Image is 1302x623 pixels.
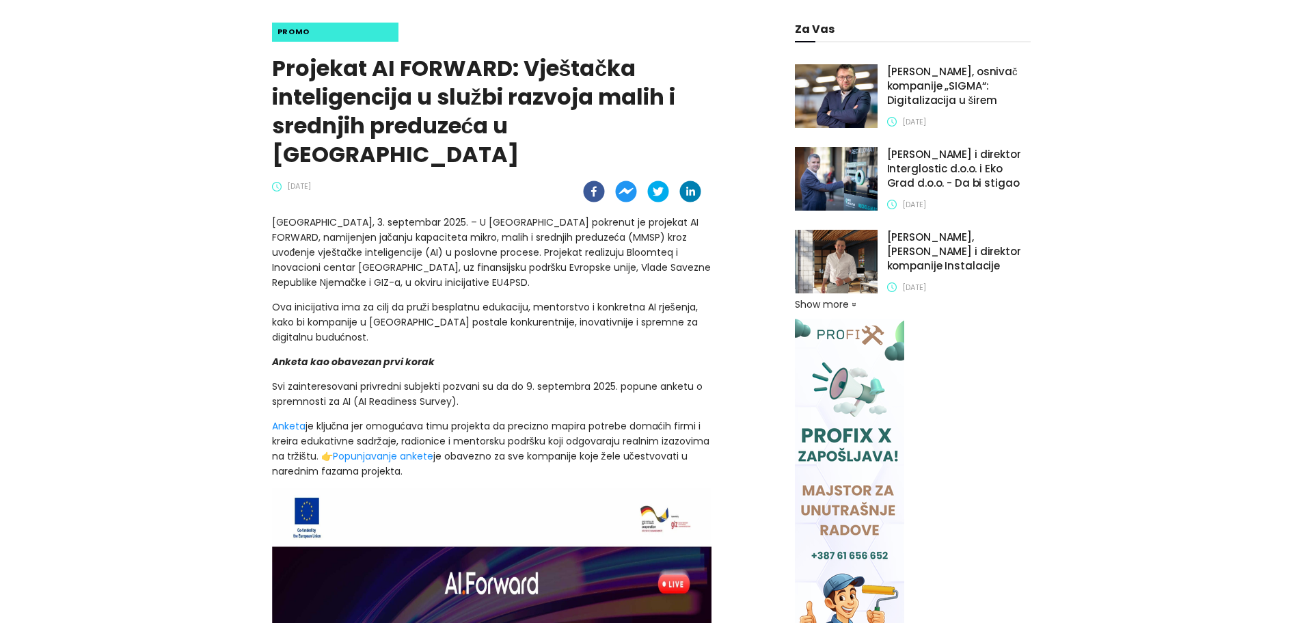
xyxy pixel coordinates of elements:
span: [DATE] [287,181,311,192]
span: clock-circle [887,200,897,209]
span: [DATE] [902,116,926,128]
strong: Anketa kao obavezan prvi korak [272,355,435,369]
button: facebookmessenger [615,181,637,202]
h1: za vas [795,23,1030,36]
span: clock-circle [887,117,897,127]
span: [DATE] [902,199,926,211]
span: [DATE] [902,282,926,293]
h1: [PERSON_NAME], osnivač kompanije „SIGMA“: Digitalizacija u širem smislu je potrebnija nego ikada [887,64,1031,108]
button: twitter [647,181,669,202]
img: Nedžad Turnadžić - vlasnik i direktor Interglostic d.o.o. i Eko Grad d.o.o. - Da bi stigao do cil... [795,147,877,211]
p: Ova inicijativa ima za cilj da pruži besplatnu edukaciju, mentorstvo i konkretna AI rješenja, kak... [272,300,712,345]
h1: Projekat AI FORWARD: Vještačka inteligencija u službi razvoja malih i srednjih preduzeća u [GEOGR... [272,54,712,169]
a: [PERSON_NAME] i direktor Interglostic d.o.o. i Eko Grad d.o.o. - Da bi stigao do cilja, moraš doć... [887,147,1031,196]
button: Show more» [795,297,863,312]
span: promo [277,26,310,38]
button: linkedin [679,181,701,202]
button: facebook [583,181,605,202]
p: [GEOGRAPHIC_DATA], 3. septembar 2025. – U [GEOGRAPHIC_DATA] pokrenut je projekat AI FORWARD, nami... [272,215,712,290]
span: Show more [795,297,849,312]
img: Ivan Renić, vlasnik i direktor kompanije Instalacije Renić: Građevina na našim prostorima ima vel... [795,230,877,293]
p: je ključna jer omogućava timu projekta da precizno mapira potrebe domaćih firmi i kreira edukativ... [272,419,712,479]
span: clock-circle [887,282,897,292]
a: Anketa [272,419,306,433]
h1: [PERSON_NAME] i direktor Interglostic d.o.o. i Eko Grad d.o.o. - Da bi stigao do cilja, moraš doć... [887,147,1031,191]
img: Ragib Spahić, osnivač kompanije „SIGMA“: Digitalizacija u širem smislu je potrebnija nego ikada [795,64,877,128]
p: Svi zainteresovani privredni subjekti pozvani su da do 9. septembra 2025. popune anketu o spremno... [272,379,712,409]
span: clock-circle [272,182,282,191]
a: [PERSON_NAME], [PERSON_NAME] i direktor kompanije Instalacije Renić: Građevina na našim prostorim... [887,230,1031,279]
span: » [847,302,862,306]
a: [PERSON_NAME], osnivač kompanije „SIGMA“: Digitalizacija u širem smislu je potrebnija nego ikada [887,64,1031,114]
h1: [PERSON_NAME], [PERSON_NAME] i direktor kompanije Instalacije Renić: Građevina na našim prostorim... [887,230,1031,274]
a: Popunjavanje ankete [333,449,433,463]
